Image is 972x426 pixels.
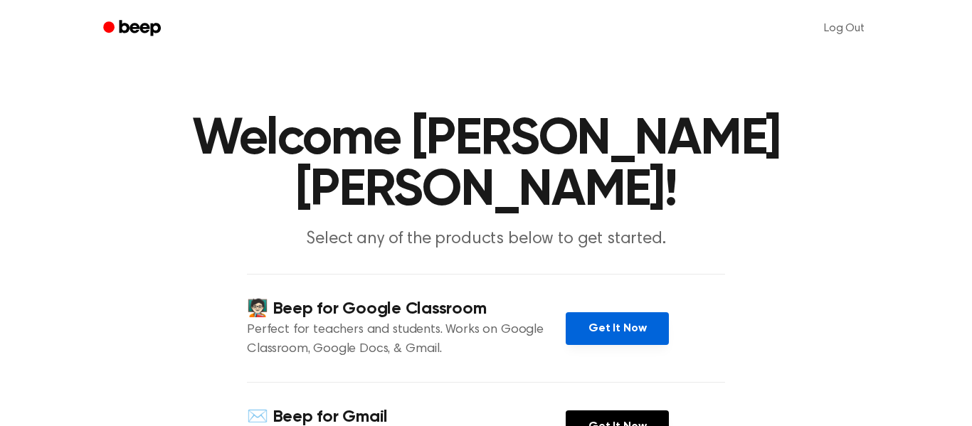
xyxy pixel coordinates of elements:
[247,297,566,321] h4: 🧑🏻‍🏫 Beep for Google Classroom
[566,312,669,345] a: Get It Now
[247,321,566,359] p: Perfect for teachers and students. Works on Google Classroom, Google Docs, & Gmail.
[93,15,174,43] a: Beep
[213,228,759,251] p: Select any of the products below to get started.
[122,114,850,216] h1: Welcome [PERSON_NAME] [PERSON_NAME]!
[810,11,879,46] a: Log Out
